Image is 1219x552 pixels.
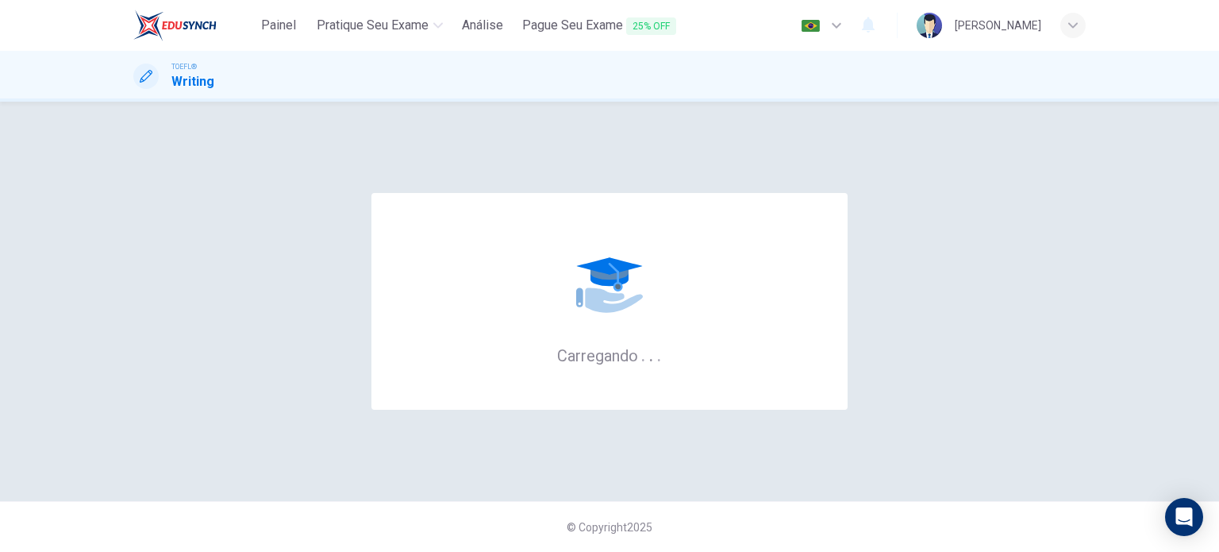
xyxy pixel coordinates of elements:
h6: . [640,341,646,367]
div: [PERSON_NAME] [955,16,1041,35]
span: TOEFL® [171,61,197,72]
h6: . [648,341,654,367]
h6: Carregando [557,345,662,365]
button: Painel [253,11,304,40]
button: Pague Seu Exame25% OFF [516,11,683,41]
div: Open Intercom Messenger [1165,498,1203,536]
h6: . [656,341,662,367]
img: EduSynch logo [133,10,217,41]
img: pt [801,20,821,32]
span: Pague Seu Exame [522,16,676,36]
a: EduSynch logo [133,10,253,41]
span: Pratique seu exame [317,16,429,35]
button: Análise [456,11,510,40]
button: Pratique seu exame [310,11,449,40]
span: Painel [261,16,296,35]
span: 25% OFF [626,17,676,35]
h1: Writing [171,72,214,91]
span: © Copyright 2025 [567,521,652,534]
span: Análise [462,16,503,35]
img: Profile picture [917,13,942,38]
